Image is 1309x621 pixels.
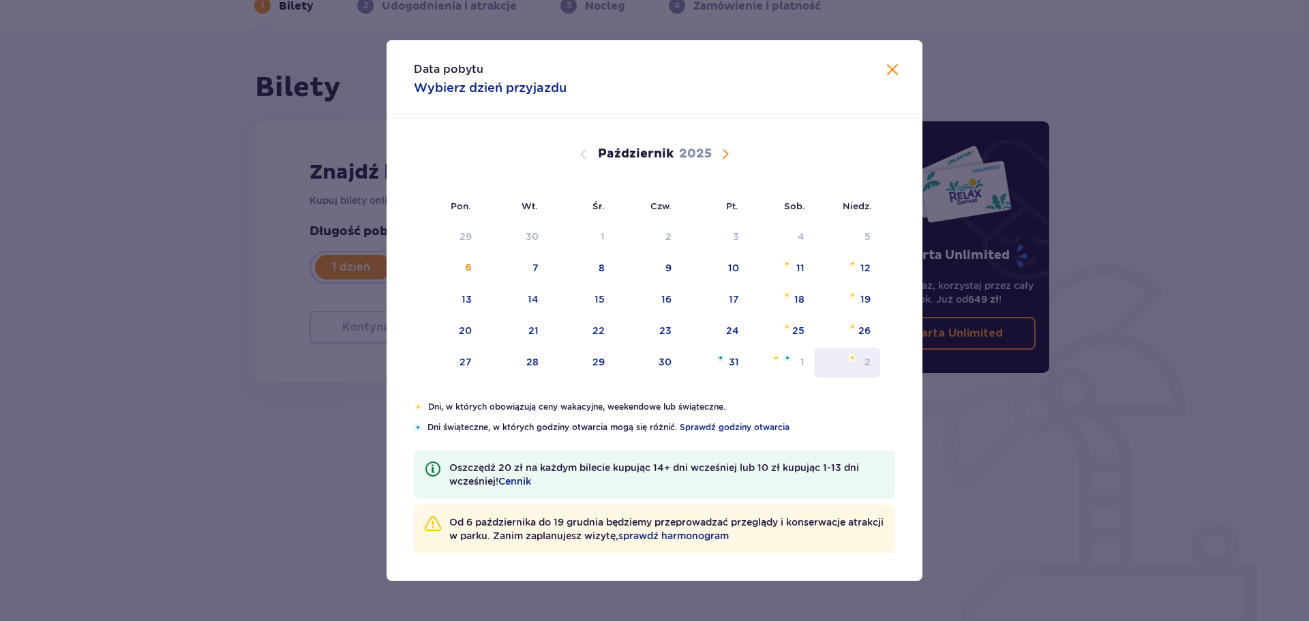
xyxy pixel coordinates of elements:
div: 23 [659,324,672,337]
td: piątek, 24 października 2025 [681,316,749,346]
img: Pomarańczowa gwiazdka [783,260,792,268]
div: 3 [733,230,739,243]
td: Data niedostępna. niedziela, 5 października 2025 [814,222,880,252]
img: Niebieska gwiazdka [414,423,422,431]
div: 26 [858,324,871,337]
a: Cennik [498,474,531,488]
p: Data pobytu [414,62,483,77]
td: Data niedostępna. piątek, 3 października 2025 [681,222,749,252]
a: Sprawdź godziny otwarcia [680,421,789,434]
img: Pomarańczowa gwiazdka [848,354,857,362]
small: Pon. [451,200,471,211]
p: Wybierz dzień przyjazdu [414,80,567,96]
small: Pt. [726,200,738,211]
div: 12 [860,261,871,275]
td: niedziela, 26 października 2025 [814,316,880,346]
div: 19 [860,292,871,306]
p: Od 6 października do 19 grudnia będziemy przeprowadzać przeglądy i konserwacje atrakcji w parku. ... [449,515,884,543]
div: 20 [459,324,472,337]
td: Data niedostępna. czwartek, 2 października 2025 [614,222,682,252]
div: 25 [792,324,804,337]
p: Oszczędź 20 zł na każdym bilecie kupując 14+ dni wcześniej lub 10 zł kupując 1-13 dni wcześniej! [449,461,884,488]
div: 30 [526,230,539,243]
p: Październik [598,146,674,162]
td: sobota, 18 października 2025 [749,285,815,315]
img: Pomarańczowa gwiazdka [783,291,792,299]
img: Pomarańczowa gwiazdka [848,291,857,299]
button: Zamknij [884,62,901,79]
td: poniedziałek, 13 października 2025 [414,285,481,315]
td: piątek, 17 października 2025 [681,285,749,315]
td: wtorek, 28 października 2025 [481,348,549,378]
td: Data niedostępna. poniedziałek, 29 września 2025 [414,222,481,252]
td: środa, 15 października 2025 [548,285,614,315]
td: środa, 29 października 2025 [548,348,614,378]
td: wtorek, 14 października 2025 [481,285,549,315]
small: Niedz. [843,200,872,211]
div: 10 [728,261,739,275]
div: 17 [729,292,739,306]
td: czwartek, 16 października 2025 [614,285,682,315]
p: Dni, w których obowiązują ceny wakacyjne, weekendowe lub świąteczne. [428,401,895,413]
button: Następny miesiąc [717,146,734,162]
div: 16 [661,292,672,306]
td: Data niedostępna. poniedziałek, 6 października 2025 [414,254,481,284]
small: Wt. [522,200,538,211]
p: 2025 [679,146,712,162]
img: Pomarańczowa gwiazdka [414,403,423,411]
p: Dni świąteczne, w których godziny otwarcia mogą się różnić. [427,421,895,434]
div: 2 [665,230,672,243]
td: Data niedostępna. wtorek, 30 września 2025 [481,222,549,252]
div: 13 [462,292,472,306]
div: 14 [528,292,539,306]
div: 9 [665,261,672,275]
div: 1 [601,230,605,243]
small: Czw. [650,200,672,211]
td: środa, 22 października 2025 [548,316,614,346]
a: sprawdź harmonogram [618,529,729,543]
td: poniedziałek, 27 października 2025 [414,348,481,378]
div: 29 [460,230,472,243]
td: czwartek, 9 października 2025 [614,254,682,284]
div: 27 [460,355,472,369]
div: 28 [526,355,539,369]
img: Pomarańczowa gwiazdka [848,260,857,268]
div: 7 [532,261,539,275]
div: 18 [794,292,804,306]
td: piątek, 10 października 2025 [681,254,749,284]
td: piątek, 31 października 2025 [681,348,749,378]
div: 5 [864,230,871,243]
small: Sob. [784,200,805,211]
td: niedziela, 12 października 2025 [814,254,880,284]
div: 8 [599,261,605,275]
div: 4 [798,230,804,243]
div: 31 [729,355,739,369]
img: Pomarańczowa gwiazdka [783,322,792,331]
small: Śr. [592,200,605,211]
td: środa, 8 października 2025 [548,254,614,284]
div: 24 [726,324,739,337]
td: niedziela, 2 listopada 2025 [814,348,880,378]
div: 29 [592,355,605,369]
img: Niebieska gwiazdka [717,354,725,362]
div: 30 [659,355,672,369]
div: 11 [796,261,804,275]
td: Data niedostępna. środa, 1 października 2025 [548,222,614,252]
td: niedziela, 19 października 2025 [814,285,880,315]
button: Poprzedni miesiąc [575,146,592,162]
img: Niebieska gwiazdka [783,354,792,362]
td: poniedziałek, 20 października 2025 [414,316,481,346]
td: czwartek, 23 października 2025 [614,316,682,346]
div: 21 [528,324,539,337]
img: Pomarańczowa gwiazdka [848,322,857,331]
div: 1 [800,355,804,369]
td: wtorek, 21 października 2025 [481,316,549,346]
td: sobota, 1 listopada 2025 [749,348,815,378]
div: 22 [592,324,605,337]
td: sobota, 25 października 2025 [749,316,815,346]
div: 6 [465,261,472,275]
td: czwartek, 30 października 2025 [614,348,682,378]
